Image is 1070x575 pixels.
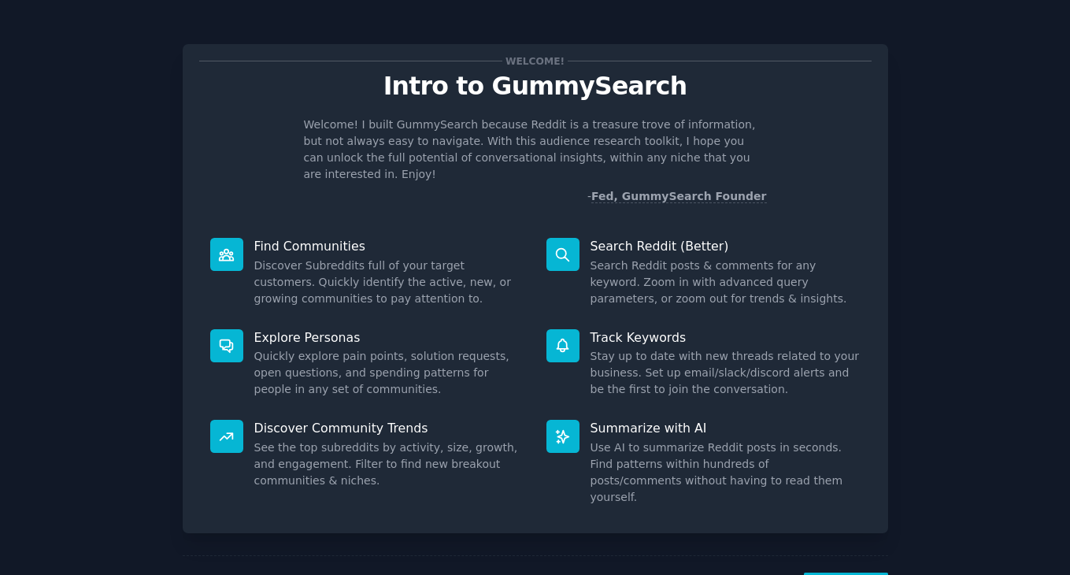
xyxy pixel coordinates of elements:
[254,348,524,398] dd: Quickly explore pain points, solution requests, open questions, and spending patterns for people ...
[591,238,861,254] p: Search Reddit (Better)
[254,420,524,436] p: Discover Community Trends
[587,188,767,205] div: -
[591,348,861,398] dd: Stay up to date with new threads related to your business. Set up email/slack/discord alerts and ...
[254,329,524,346] p: Explore Personas
[254,440,524,489] dd: See the top subreddits by activity, size, growth, and engagement. Filter to find new breakout com...
[502,53,567,69] span: Welcome!
[199,72,872,100] p: Intro to GummySearch
[254,258,524,307] dd: Discover Subreddits full of your target customers. Quickly identify the active, new, or growing c...
[591,190,767,203] a: Fed, GummySearch Founder
[591,329,861,346] p: Track Keywords
[254,238,524,254] p: Find Communities
[304,117,767,183] p: Welcome! I built GummySearch because Reddit is a treasure trove of information, but not always ea...
[591,440,861,506] dd: Use AI to summarize Reddit posts in seconds. Find patterns within hundreds of posts/comments with...
[591,258,861,307] dd: Search Reddit posts & comments for any keyword. Zoom in with advanced query parameters, or zoom o...
[591,420,861,436] p: Summarize with AI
